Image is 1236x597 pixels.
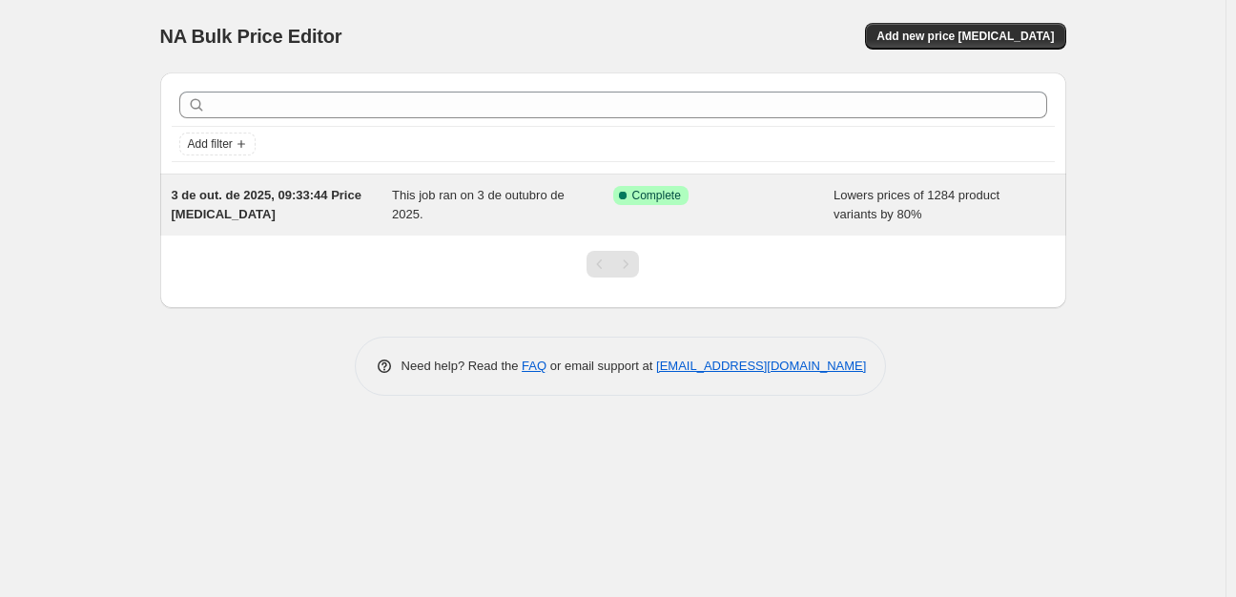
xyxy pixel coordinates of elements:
span: NA Bulk Price Editor [160,26,342,47]
nav: Pagination [587,251,639,278]
span: 3 de out. de 2025, 09:33:44 Price [MEDICAL_DATA] [172,188,361,221]
button: Add filter [179,133,256,155]
span: Complete [632,188,681,203]
span: Need help? Read the [402,359,523,373]
button: Add new price [MEDICAL_DATA] [865,23,1065,50]
span: This job ran on 3 de outubro de 2025. [392,188,565,221]
a: [EMAIL_ADDRESS][DOMAIN_NAME] [656,359,866,373]
span: or email support at [546,359,656,373]
span: Add filter [188,136,233,152]
a: FAQ [522,359,546,373]
span: Lowers prices of 1284 product variants by 80% [834,188,999,221]
span: Add new price [MEDICAL_DATA] [876,29,1054,44]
